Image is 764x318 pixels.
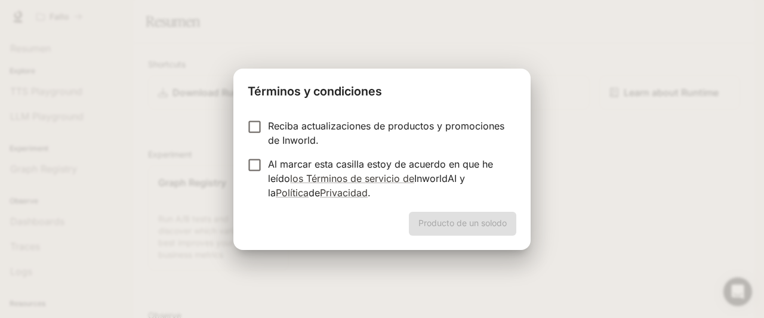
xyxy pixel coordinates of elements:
h2: Términos y condiciones [233,69,531,109]
p: Al marcar esta casilla estoy de acuerdo en que he leído InworldAI y la de . [268,157,507,200]
p: Reciba actualizaciones de productos y promociones de Inworld. [268,119,507,147]
a: Política [276,187,309,199]
a: Privacidad [320,187,368,199]
a: los Términos de servicio de [290,172,414,184]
